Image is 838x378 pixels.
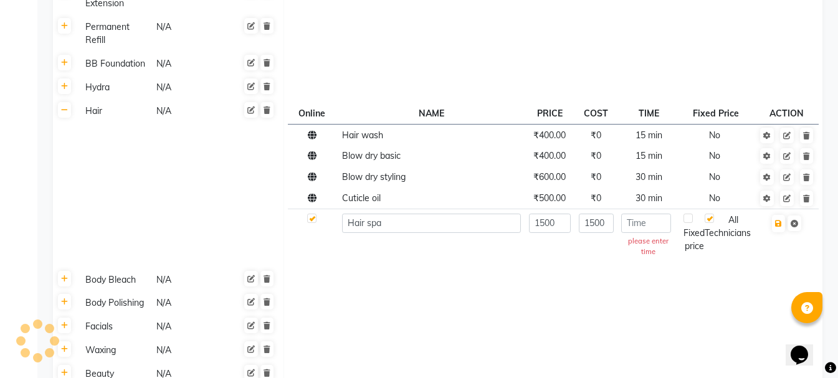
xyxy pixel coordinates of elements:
[705,214,751,253] div: All Technicians
[636,171,662,182] span: 30 min
[683,214,705,253] div: Fixed price
[680,103,755,125] th: Fixed Price
[80,319,150,334] div: Facials
[288,103,338,125] th: Online
[529,214,571,233] input: Price
[80,295,150,311] div: Body Polishing
[80,19,150,48] div: Permanent Refill
[342,192,381,204] span: Cuticle oil
[155,272,225,288] div: N/A
[709,130,720,141] span: No
[574,103,617,125] th: COST
[155,319,225,334] div: N/A
[786,328,826,366] iframe: chat widget
[155,295,225,311] div: N/A
[342,214,521,233] input: Service
[155,19,225,48] div: N/A
[591,150,601,161] span: ₹0
[591,171,601,182] span: ₹0
[80,272,150,288] div: Body Bleach
[342,150,401,161] span: Blow dry basic
[155,343,225,358] div: N/A
[624,236,672,257] div: please enter time
[579,214,614,233] input: Cost
[709,171,720,182] span: No
[617,103,680,125] th: TIME
[533,130,566,141] span: ₹400.00
[338,103,525,125] th: NAME
[636,130,662,141] span: 15 min
[80,343,150,358] div: Waxing
[80,103,150,119] div: Hair
[591,192,601,204] span: ₹0
[709,150,720,161] span: No
[155,103,225,119] div: N/A
[621,214,670,233] input: Time
[755,103,819,125] th: ACTION
[80,80,150,95] div: Hydra
[709,192,720,204] span: No
[591,130,601,141] span: ₹0
[636,150,662,161] span: 15 min
[525,103,574,125] th: PRICE
[533,192,566,204] span: ₹500.00
[155,80,225,95] div: N/A
[155,56,225,72] div: N/A
[342,130,383,141] span: Hair wash
[636,192,662,204] span: 30 min
[533,150,566,161] span: ₹400.00
[533,171,566,182] span: ₹600.00
[80,56,150,72] div: BB Foundation
[342,171,406,182] span: Blow dry styling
